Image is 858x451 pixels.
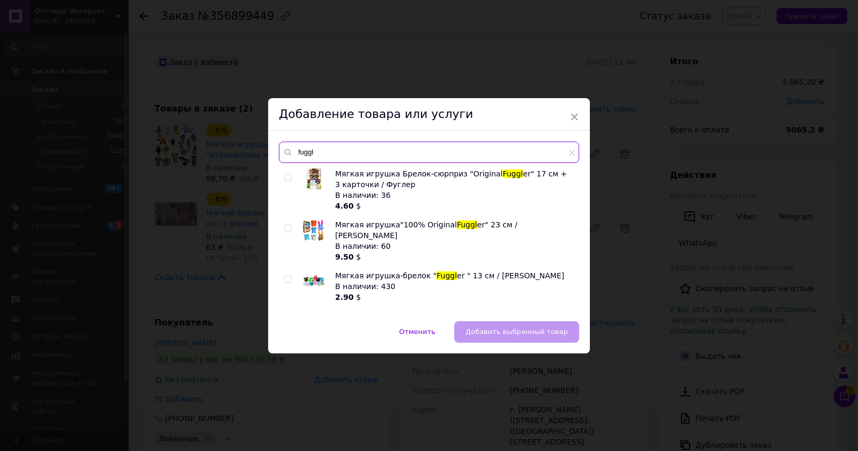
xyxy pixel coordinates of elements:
div: В наличии: 36 [335,190,573,201]
span: Мягкая игрушка"100% Original [335,220,457,229]
span: Fuggl [502,169,523,178]
img: Мягкая игрушка-брелок "Fuggler " 13 см / Фуглер [303,275,324,287]
div: $ [335,252,573,262]
span: × [569,108,579,126]
button: Отменить [388,321,447,343]
span: Мягкая игрушка Брелок-сюрприз "Original [335,169,502,178]
b: 4.60 [335,202,354,210]
span: er" 17 см + 3 карточки / Фуглер [335,169,567,189]
span: Fuggl [437,271,457,280]
input: Поиск по товарам и услугам [279,142,579,163]
div: В наличии: 60 [335,241,573,252]
span: Fuggl [457,220,477,229]
div: Добавление товара или услуги [268,98,590,131]
div: В наличии: 430 [335,281,573,292]
b: 2.90 [335,293,354,301]
div: $ [335,201,573,211]
span: er " 13 см / [PERSON_NAME] [457,271,564,280]
b: 9.50 [335,253,354,261]
span: er" 23 см / [PERSON_NAME] [335,220,517,240]
img: Мягкая игрушка"100% Original Fuggler" 23 см / Фуглер [303,219,324,241]
span: Отменить [399,328,435,336]
div: $ [335,292,573,302]
img: Мягкая игрушка Брелок-сюрприз "Original Fuggler" 17 см + 3 карточки / Фуглер [307,168,321,189]
span: Мягкая игрушка-брелок " [335,271,437,280]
